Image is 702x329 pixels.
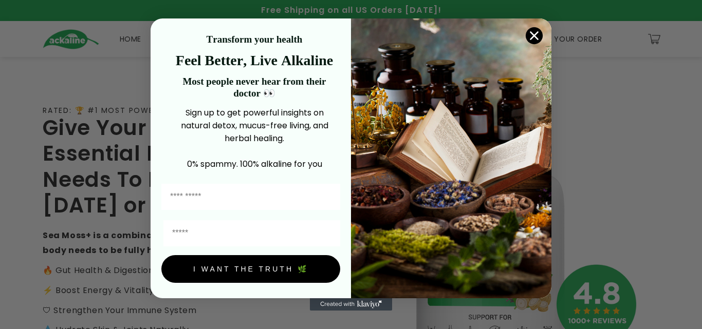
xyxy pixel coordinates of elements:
[169,106,340,145] p: Sign up to get powerful insights on natural detox, mucus-free living, and herbal healing.
[163,220,340,246] input: Email
[161,255,340,283] button: I WANT THE TRUTH 🌿
[169,158,340,170] p: 0% spammy. 100% alkaline for you
[207,34,303,45] strong: Transform your health
[525,27,543,45] button: Close dialog
[176,52,333,68] strong: Feel Better, Live Alkaline
[351,18,551,298] img: 4a4a186a-b914-4224-87c7-990d8ecc9bca.jpeg
[182,76,326,99] strong: Most people never hear from their doctor 👀
[161,184,340,210] input: First Name
[310,298,392,311] a: Created with Klaviyo - opens in a new tab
